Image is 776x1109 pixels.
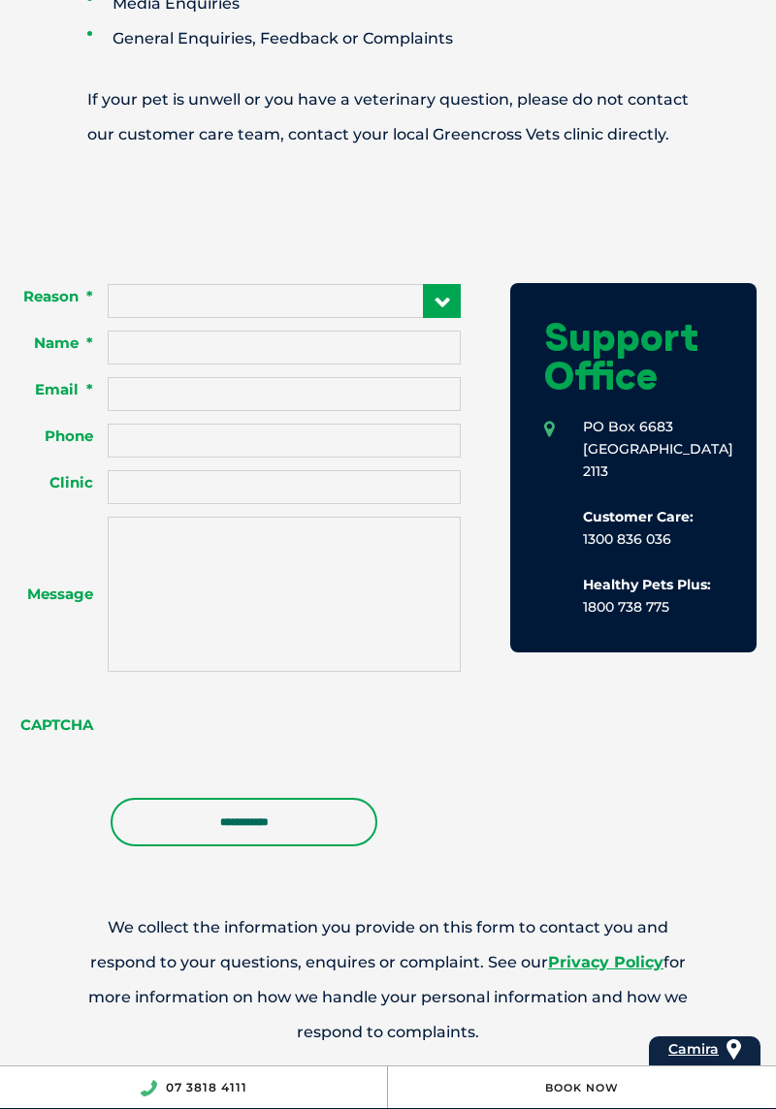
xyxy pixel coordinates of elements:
[108,691,403,767] iframe: reCAPTCHA
[545,1081,619,1094] a: Book Now
[19,333,108,353] label: Name
[583,576,711,593] b: Healthy Pets Plus:
[668,1036,719,1062] a: Camira
[548,953,663,971] a: Privacy Policy
[19,287,108,306] label: Reason
[19,585,108,604] label: Message
[544,317,723,395] h1: Support Office
[19,473,108,492] label: Clinic
[19,910,757,1050] p: We collect the information you provide on this form to contact you and respond to your questions,...
[727,1039,741,1061] img: location_pin.svg
[583,508,694,525] b: Customer Care:
[19,427,108,446] label: Phone
[668,1040,719,1058] span: Camira
[544,416,723,618] li: PO Box 6683 [GEOGRAPHIC_DATA] 2113 1300 836 036 1800 738 775
[87,21,757,56] li: General Enquiries, Feedback or Complaints
[19,380,108,399] label: Email
[166,1080,247,1094] a: 07 3818 4111
[19,82,757,152] p: If your pet is unwell or you have a veterinary question, please do not contact our customer care ...
[19,715,108,735] label: CAPTCHA
[140,1080,157,1096] img: location_phone.svg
